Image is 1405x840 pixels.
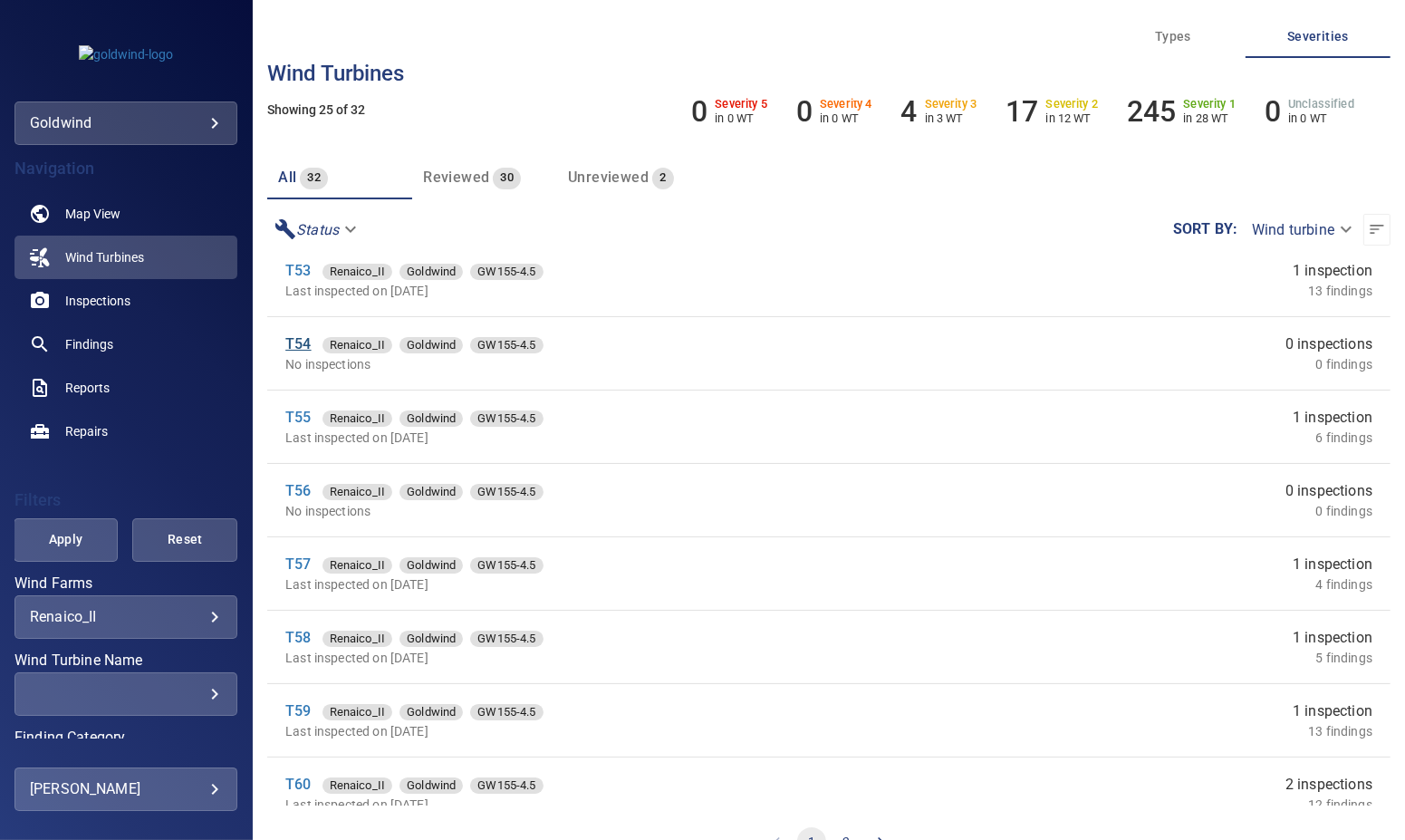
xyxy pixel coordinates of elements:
[1046,111,1099,125] p: in 12 WT
[423,169,489,186] span: Reviewed
[322,410,393,428] span: Renaico_II
[1293,407,1372,429] span: 1 inspection
[470,703,543,721] span: GW155-4.5
[1293,554,1372,575] span: 1 inspection
[399,337,463,353] div: Goldwind
[1308,282,1372,300] p: 13 findings
[715,111,767,125] p: in 0 WT
[399,410,463,427] div: Goldwind
[267,62,1391,85] h3: Wind turbines
[285,282,919,300] p: Last inspected on [DATE]
[1127,94,1236,129] li: Severity 1
[30,775,222,804] div: [PERSON_NAME]
[1006,94,1098,129] li: Severity 2
[285,649,919,667] p: Last inspected on [DATE]
[652,168,673,188] span: 2
[1285,333,1372,355] span: 0 inspections
[1293,260,1372,282] span: 1 inspection
[399,777,463,794] div: Goldwind
[1285,774,1372,796] span: 2 inspections
[285,429,919,447] p: Last inspected on [DATE]
[1265,94,1281,129] h6: 0
[399,777,463,795] span: Goldwind
[322,336,393,354] span: Renaico_II
[399,264,463,280] div: Goldwind
[322,557,393,574] div: Renaico_II
[1184,111,1237,125] p: in 28 WT
[470,263,543,281] span: GW155-4.5
[322,704,393,720] div: Renaico_II
[399,484,463,500] div: Goldwind
[14,730,237,745] label: Finding Category
[470,777,543,794] div: GW155-4.5
[399,263,463,281] span: Goldwind
[65,205,120,223] span: Map View
[1285,480,1372,502] span: 0 inspections
[79,45,173,63] img: goldwind-logo
[820,111,872,125] p: in 0 WT
[285,262,311,279] a: T53
[796,94,813,129] h6: 0
[715,98,767,111] h6: Severity 5
[14,192,237,236] a: map noActive
[1111,25,1235,48] span: Types
[1308,796,1372,814] p: 12 findings
[30,109,222,138] div: goldwind
[322,264,393,280] div: Renaico_II
[285,355,916,373] p: No inspections
[14,576,237,591] label: Wind Farms
[14,491,237,509] h4: Filters
[14,410,237,453] a: repairs noActive
[267,214,368,246] div: Status
[691,94,707,129] h6: 0
[14,279,237,323] a: inspections noActive
[285,702,311,719] a: T59
[296,221,339,238] em: Status
[14,236,237,279] a: windturbines active
[14,672,237,716] div: Wind Turbine Name
[322,337,393,353] div: Renaico_II
[493,168,521,188] span: 30
[1316,355,1373,373] p: 0 findings
[470,777,543,795] span: GW155-4.5
[1173,222,1237,237] label: Sort by :
[470,556,543,574] span: GW155-4.5
[1127,94,1176,129] h6: 245
[399,631,463,647] div: Goldwind
[1265,94,1354,129] li: Severity Unclassified
[1184,98,1237,111] h6: Severity 1
[1006,94,1038,129] h6: 17
[691,94,767,129] li: Severity 5
[1316,429,1373,447] p: 6 findings
[14,323,237,366] a: findings noActive
[470,410,543,428] span: GW155-4.5
[14,653,237,668] label: Wind Turbine Name
[30,608,222,625] div: Renaico_II
[820,98,872,111] h6: Severity 4
[322,483,393,501] span: Renaico_II
[285,502,916,520] p: No inspections
[925,98,977,111] h6: Severity 3
[278,169,296,186] span: all
[285,629,311,646] a: T58
[65,292,130,310] span: Inspections
[322,410,393,427] div: Renaico_II
[322,630,393,648] span: Renaico_II
[470,704,543,720] div: GW155-4.5
[285,722,919,740] p: Last inspected on [DATE]
[285,575,919,594] p: Last inspected on [DATE]
[65,379,110,397] span: Reports
[470,631,543,647] div: GW155-4.5
[132,518,237,562] button: Reset
[65,248,144,266] span: Wind Turbines
[1293,627,1372,649] span: 1 inspection
[399,630,463,648] span: Goldwind
[1316,575,1373,594] p: 4 findings
[267,103,1391,117] h5: Showing 25 of 32
[1293,700,1372,722] span: 1 inspection
[470,264,543,280] div: GW155-4.5
[65,422,108,440] span: Repairs
[470,336,543,354] span: GW155-4.5
[14,366,237,410] a: reports noActive
[470,484,543,500] div: GW155-4.5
